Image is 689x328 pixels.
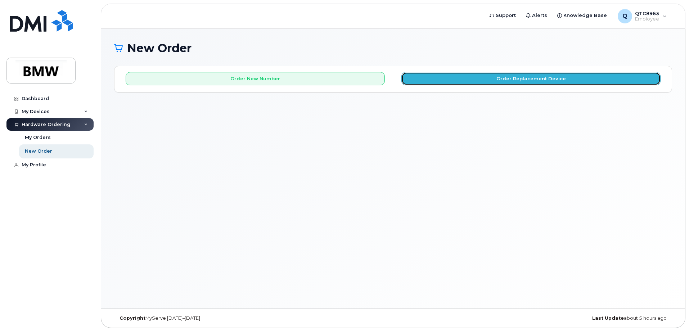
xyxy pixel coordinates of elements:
div: about 5 hours ago [486,315,672,321]
strong: Copyright [120,315,145,321]
button: Order New Number [126,72,385,85]
div: MyServe [DATE]–[DATE] [114,315,300,321]
h1: New Order [114,42,672,54]
iframe: Messenger Launcher [658,297,684,323]
button: Order Replacement Device [401,72,661,85]
strong: Last Update [592,315,624,321]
